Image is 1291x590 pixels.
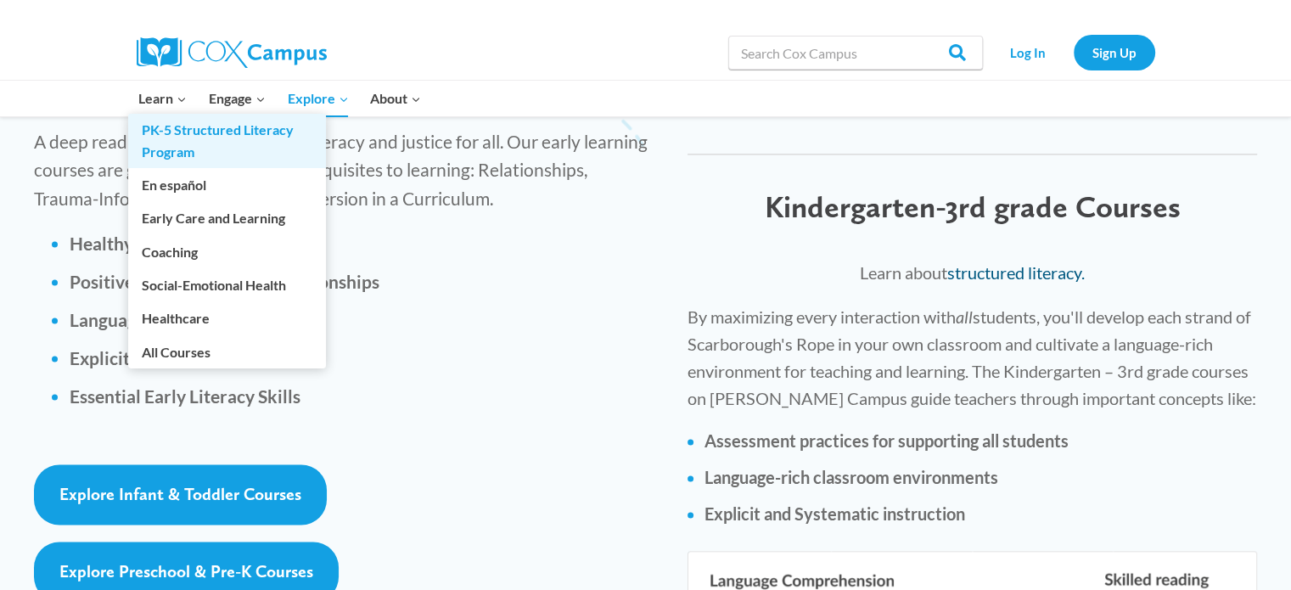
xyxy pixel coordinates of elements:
[34,464,327,525] a: Explore Infant & Toddler Courses
[59,561,313,582] span: Explore Preschool & Pre-K Courses
[70,233,293,254] strong: Healthy Brain Development
[128,169,326,201] a: En español
[956,306,973,327] i: all
[128,202,326,234] a: Early Care and Learning
[128,335,326,368] a: All Courses
[34,127,654,213] p: A deep reading brain is essential to literacy and justice for all. Our early learning courses are...
[128,235,326,267] a: Coaching
[991,35,1065,70] a: Log In
[704,467,998,487] strong: Language-rich classroom environments
[765,188,1181,225] span: Kindergarten-3rd grade Courses
[277,81,360,116] button: Child menu of Explore
[688,259,1257,286] p: Learn about
[128,114,326,168] a: PK-5 Structured Literacy Program
[137,37,327,68] img: Cox Campus
[128,81,199,116] button: Child menu of Learn
[70,347,222,368] b: Explicit Instruction
[947,262,1085,283] a: structured literacy.
[70,271,379,292] b: Positive Experiences and Relationships
[70,385,300,407] b: Essential Early Literacy Skills
[198,81,277,116] button: Child menu of Engage
[359,81,432,116] button: Child menu of About
[704,430,1069,451] strong: Assessment practices for supporting all students
[704,503,965,524] strong: Explicit and Systematic instruction
[991,35,1155,70] nav: Secondary Navigation
[70,309,307,330] b: Language -Rich Environments
[728,36,983,70] input: Search Cox Campus
[1074,35,1155,70] a: Sign Up
[59,484,301,504] span: Explore Infant & Toddler Courses
[128,81,432,116] nav: Primary Navigation
[128,302,326,334] a: Healthcare
[128,269,326,301] a: Social-Emotional Health
[688,303,1257,412] p: By maximizing every interaction with students, you'll develop each strand of Scarborough's Rope i...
